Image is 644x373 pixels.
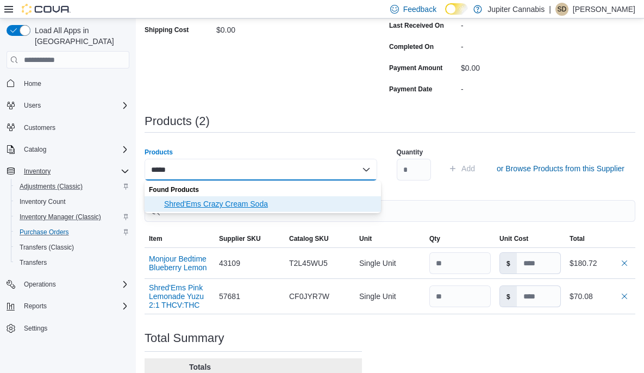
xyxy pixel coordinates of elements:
[461,38,607,51] div: -
[397,148,423,157] label: Quantity
[145,181,381,196] div: Found Products
[145,115,210,128] h3: Products (2)
[20,278,129,291] span: Operations
[15,210,129,223] span: Inventory Manager (Classic)
[149,254,210,272] button: Monjour Bedtime Blueberry Lemon
[145,196,381,212] button: Shred'Ems Crazy Cream Soda
[429,234,440,243] span: Qty
[500,253,517,273] label: $
[403,4,436,15] span: Feedback
[219,290,240,303] span: 57681
[30,25,129,47] span: Load All Apps in [GEOGRAPHIC_DATA]
[20,165,55,178] button: Inventory
[461,163,475,174] span: Add
[24,79,41,88] span: Home
[389,85,432,94] label: Payment Date
[20,243,74,252] span: Transfers (Classic)
[11,179,134,194] button: Adjustments (Classic)
[145,181,381,212] div: Choose from the following options
[20,182,83,191] span: Adjustments (Classic)
[362,165,371,174] button: Close list of options
[20,165,129,178] span: Inventory
[570,290,631,303] div: $70.08
[285,230,355,247] button: Catalog SKU
[215,230,285,247] button: Supplier SKU
[2,320,134,336] button: Settings
[20,321,129,335] span: Settings
[20,143,51,156] button: Catalog
[461,80,607,94] div: -
[20,77,46,90] a: Home
[20,121,60,134] a: Customers
[20,300,129,313] span: Reports
[20,121,129,134] span: Customers
[24,145,46,154] span: Catalog
[2,75,134,91] button: Home
[219,257,240,270] span: 43109
[11,194,134,209] button: Inventory Count
[570,257,631,270] div: $180.72
[11,225,134,240] button: Purchase Orders
[558,3,567,16] span: SD
[2,98,134,113] button: Users
[2,164,134,179] button: Inventory
[500,286,517,307] label: $
[20,213,101,221] span: Inventory Manager (Classic)
[15,195,70,208] a: Inventory Count
[15,180,87,193] a: Adjustments (Classic)
[20,197,66,206] span: Inventory Count
[20,76,129,90] span: Home
[2,277,134,292] button: Operations
[20,258,47,267] span: Transfers
[565,230,635,247] button: Total
[15,180,129,193] span: Adjustments (Classic)
[24,280,56,289] span: Operations
[145,332,224,345] h3: Total Summary
[495,230,565,247] button: Unit Cost
[2,142,134,157] button: Catalog
[219,234,261,243] span: Supplier SKU
[355,252,425,274] div: Single Unit
[15,210,105,223] a: Inventory Manager (Classic)
[461,17,607,30] div: -
[20,143,129,156] span: Catalog
[2,120,134,135] button: Customers
[487,3,545,16] p: Jupiter Cannabis
[11,240,134,255] button: Transfers (Classic)
[20,278,60,291] button: Operations
[149,234,162,243] span: Item
[20,99,129,112] span: Users
[145,26,189,34] label: Shipping Cost
[355,285,425,307] div: Single Unit
[20,228,69,237] span: Purchase Orders
[445,3,468,15] input: Dark Mode
[11,255,134,270] button: Transfers
[20,322,52,335] a: Settings
[149,362,251,372] p: Totals
[7,71,129,364] nav: Complex example
[15,241,78,254] a: Transfers (Classic)
[570,234,585,243] span: Total
[20,300,51,313] button: Reports
[11,209,134,225] button: Inventory Manager (Classic)
[15,195,129,208] span: Inventory Count
[15,256,129,269] span: Transfers
[389,21,444,30] label: Last Received On
[24,324,47,333] span: Settings
[145,230,215,247] button: Item
[461,59,607,72] div: $0.00
[216,21,362,34] div: $0.00
[24,167,51,176] span: Inventory
[289,257,328,270] span: T2L45WU5
[24,101,41,110] span: Users
[24,302,47,310] span: Reports
[555,3,568,16] div: Sara D
[573,3,635,16] p: [PERSON_NAME]
[289,234,329,243] span: Catalog SKU
[389,64,442,72] label: Payment Amount
[22,4,71,15] img: Cova
[15,256,51,269] a: Transfers
[492,158,629,179] button: or Browse Products from this Supplier
[359,234,372,243] span: Unit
